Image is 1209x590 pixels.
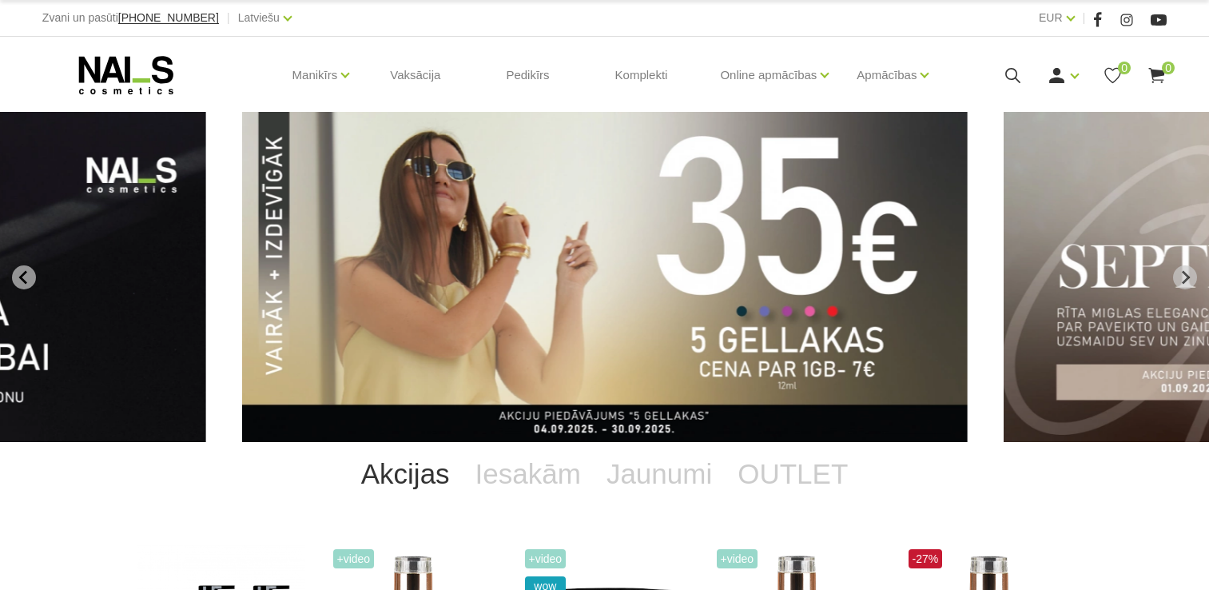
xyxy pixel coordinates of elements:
[1103,66,1123,86] a: 0
[603,37,681,114] a: Komplekti
[525,549,567,568] span: +Video
[594,442,725,506] a: Jaunumi
[292,43,338,107] a: Manikīrs
[720,43,817,107] a: Online apmācības
[1039,8,1063,27] a: EUR
[493,37,562,114] a: Pedikīrs
[857,43,917,107] a: Apmācības
[238,8,280,27] a: Latviešu
[242,112,968,442] li: 1 of 12
[463,442,594,506] a: Iesakām
[1118,62,1131,74] span: 0
[377,37,453,114] a: Vaksācija
[118,12,219,24] a: [PHONE_NUMBER]
[1083,8,1086,28] span: |
[333,549,375,568] span: +Video
[717,549,758,568] span: +Video
[12,265,36,289] button: Go to last slide
[1147,66,1167,86] a: 0
[118,11,219,24] span: [PHONE_NUMBER]
[227,8,230,28] span: |
[348,442,463,506] a: Akcijas
[1173,265,1197,289] button: Next slide
[725,442,861,506] a: OUTLET
[909,549,943,568] span: -27%
[42,8,219,28] div: Zvani un pasūti
[1162,62,1175,74] span: 0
